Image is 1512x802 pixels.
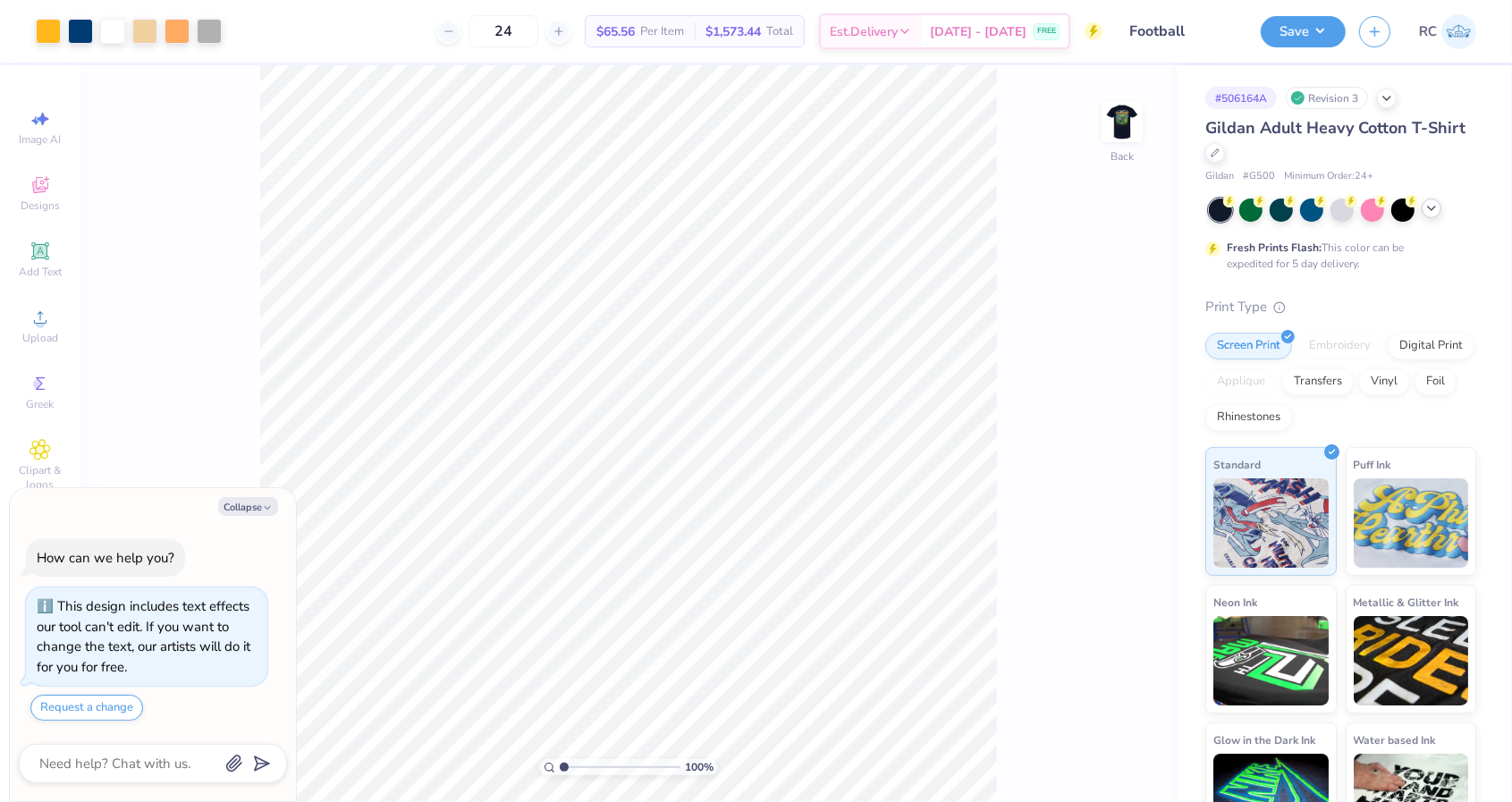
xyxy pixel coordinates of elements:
button: Request a change [30,695,143,721]
span: $1,573.44 [705,22,761,41]
div: Back [1111,148,1134,165]
span: [DATE] - [DATE] [930,22,1026,41]
div: Rhinestones [1205,404,1292,431]
div: How can we help you? [37,549,174,567]
img: Neon Ink [1213,616,1329,705]
span: Metallic & Glitter Ink [1354,593,1459,612]
span: Per Item [640,22,684,41]
div: # 506164A [1205,87,1277,109]
button: Collapse [218,497,278,516]
img: Metallic & Glitter Ink [1354,616,1469,705]
div: Applique [1205,368,1277,395]
div: This design includes text effects our tool can't edit. If you want to change the text, our artist... [37,597,250,676]
strong: Fresh Prints Flash: [1227,241,1322,255]
span: Water based Ink [1354,730,1436,749]
img: Rylee Cheney [1441,14,1476,49]
span: Gildan Adult Heavy Cotton T-Shirt [1205,117,1466,139]
div: Screen Print [1205,333,1292,359]
div: This color can be expedited for 5 day delivery. [1227,240,1447,272]
div: Foil [1415,368,1457,395]
span: Add Text [19,265,62,279]
span: Minimum Order: 24 + [1284,169,1373,184]
span: Glow in the Dark Ink [1213,730,1315,749]
span: Total [766,22,793,41]
span: Est. Delivery [830,22,898,41]
img: Back [1104,104,1140,139]
img: Puff Ink [1354,478,1469,568]
span: Neon Ink [1213,593,1257,612]
input: Untitled Design [1116,13,1247,49]
input: – – [469,15,538,47]
span: RC [1419,21,1437,42]
span: FREE [1037,25,1056,38]
div: Print Type [1205,297,1476,317]
span: Designs [21,198,60,213]
div: Vinyl [1359,368,1409,395]
div: Digital Print [1388,333,1474,359]
span: Gildan [1205,169,1234,184]
span: $65.56 [596,22,635,41]
div: Transfers [1282,368,1354,395]
span: # G500 [1243,169,1275,184]
div: Revision 3 [1286,87,1368,109]
a: RC [1419,14,1476,49]
span: Puff Ink [1354,455,1391,474]
span: Standard [1213,455,1261,474]
span: Clipart & logos [9,463,72,492]
img: Standard [1213,478,1329,568]
span: Image AI [20,132,62,147]
button: Save [1261,16,1346,47]
div: Embroidery [1297,333,1382,359]
span: 100 % [685,759,714,775]
span: Greek [27,397,55,411]
span: Upload [22,331,58,345]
